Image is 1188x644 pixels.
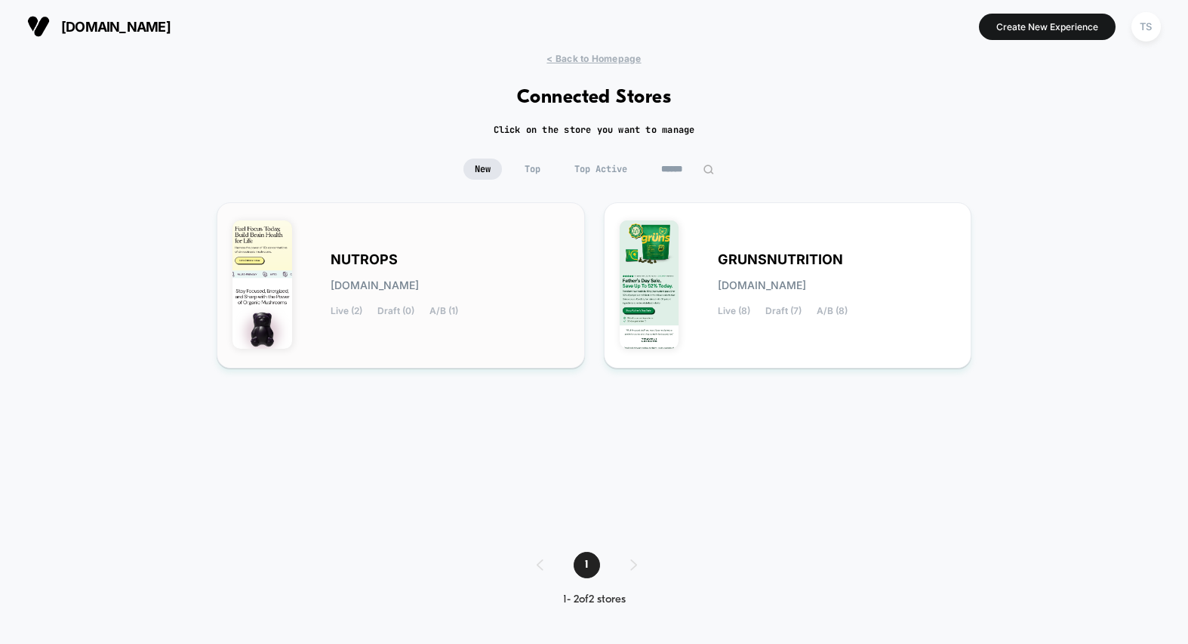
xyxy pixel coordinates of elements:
img: GRUNSNUTRITION [620,220,679,349]
button: [DOMAIN_NAME] [23,14,175,39]
span: NUTROPS [331,254,398,265]
img: edit [703,164,714,175]
span: Live (2) [331,306,362,316]
span: [DOMAIN_NAME] [331,280,419,291]
span: New [463,159,502,180]
span: Top [513,159,552,180]
span: Top Active [563,159,639,180]
span: Draft (7) [765,306,802,316]
button: TS [1127,11,1165,42]
span: 1 [574,552,600,578]
button: Create New Experience [979,14,1116,40]
h2: Click on the store you want to manage [494,124,695,136]
div: 1 - 2 of 2 stores [522,593,667,606]
div: TS [1131,12,1161,42]
span: A/B (1) [429,306,458,316]
span: A/B (8) [817,306,848,316]
h1: Connected Stores [517,87,672,109]
span: < Back to Homepage [546,53,641,64]
span: [DOMAIN_NAME] [718,280,806,291]
span: GRUNSNUTRITION [718,254,843,265]
span: Draft (0) [377,306,414,316]
span: [DOMAIN_NAME] [61,19,171,35]
img: Visually logo [27,15,50,38]
img: NUTROPS [232,220,292,349]
span: Live (8) [718,306,750,316]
